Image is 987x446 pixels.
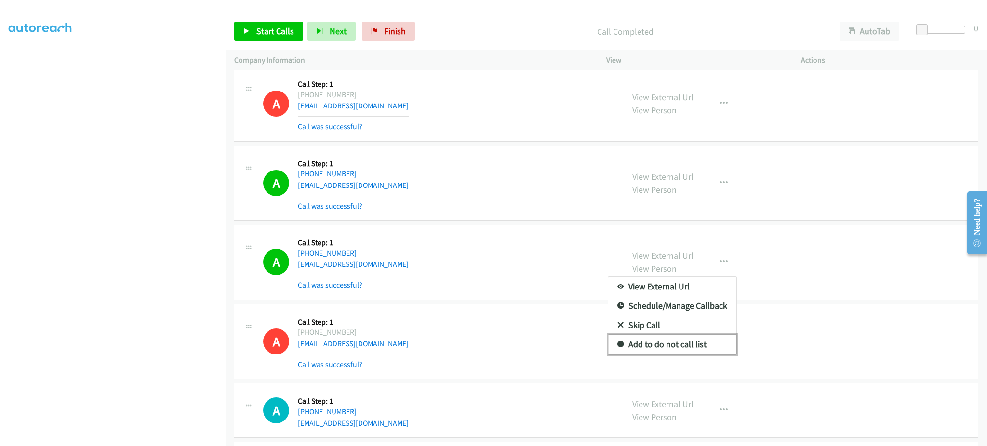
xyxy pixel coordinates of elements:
[608,277,736,296] a: View External Url
[960,184,987,261] iframe: Resource Center
[608,296,736,315] a: Schedule/Manage Callback
[263,328,289,354] h1: A
[263,397,289,423] h1: A
[608,315,736,335] a: Skip Call
[608,335,736,354] a: Add to do not call list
